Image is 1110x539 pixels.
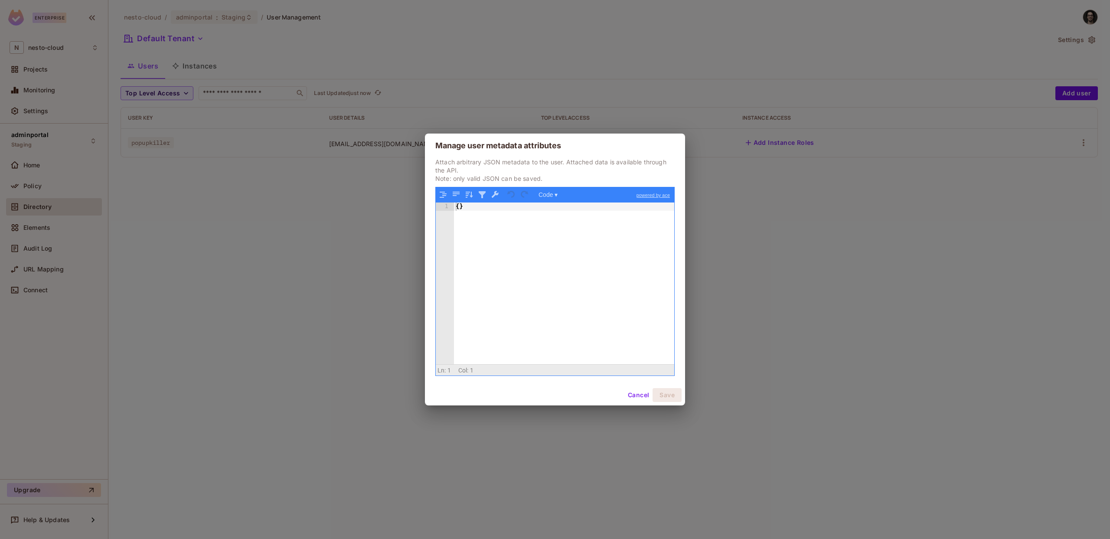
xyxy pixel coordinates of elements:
span: Col: [458,367,469,374]
span: 1 [470,367,473,374]
p: Attach arbitrary JSON metadata to the user. Attached data is available through the API. Note: onl... [435,158,675,183]
button: Code ▾ [535,189,561,200]
button: Cancel [624,388,653,402]
span: 1 [447,367,451,374]
button: Filter, sort, or transform contents [477,189,488,200]
div: 1 [436,203,454,211]
button: Undo last action (Ctrl+Z) [506,189,517,200]
button: Compact JSON data, remove all whitespaces (Ctrl+Shift+I) [451,189,462,200]
button: Sort contents [464,189,475,200]
span: Ln: [437,367,446,374]
button: Save [653,388,682,402]
a: powered by ace [632,187,674,203]
button: Repair JSON: fix quotes and escape characters, remove comments and JSONP notation, turn JavaScrip... [490,189,501,200]
button: Format JSON data, with proper indentation and line feeds (Ctrl+I) [437,189,449,200]
h2: Manage user metadata attributes [425,134,685,158]
button: Redo (Ctrl+Shift+Z) [519,189,530,200]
